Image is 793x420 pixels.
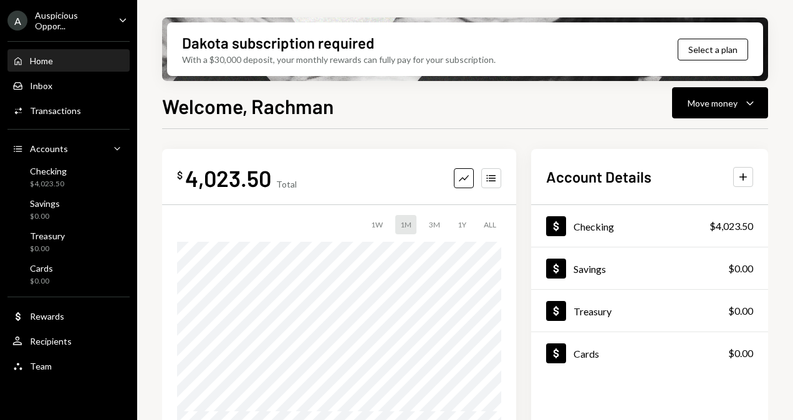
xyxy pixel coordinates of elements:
h2: Account Details [546,166,651,187]
h1: Welcome, Rachman [162,93,334,118]
div: ALL [479,215,501,234]
div: 1W [366,215,388,234]
a: Transactions [7,99,130,122]
div: $0.00 [728,261,753,276]
div: A [7,11,27,31]
div: 1Y [453,215,471,234]
a: Team [7,355,130,377]
div: Accounts [30,143,68,154]
a: Home [7,49,130,72]
div: 4,023.50 [185,164,271,192]
div: Savings [30,198,60,209]
div: Savings [574,263,606,275]
a: Treasury$0.00 [7,227,130,257]
div: Transactions [30,105,81,116]
div: Treasury [30,231,65,241]
div: $0.00 [30,276,53,287]
button: Move money [672,87,768,118]
div: Total [276,179,297,189]
a: Cards$0.00 [7,259,130,289]
div: Treasury [574,305,612,317]
div: Team [30,361,52,371]
div: $0.00 [728,346,753,361]
a: Recipients [7,330,130,352]
a: Savings$0.00 [531,247,768,289]
div: Auspicious Oppor... [35,10,108,31]
div: Inbox [30,80,52,91]
div: $ [177,169,183,181]
div: Checking [574,221,614,232]
div: Rewards [30,311,64,322]
div: Checking [30,166,67,176]
div: 3M [424,215,445,234]
a: Cards$0.00 [531,332,768,374]
div: With a $30,000 deposit, your monthly rewards can fully pay for your subscription. [182,53,496,66]
div: Cards [574,348,599,360]
a: Inbox [7,74,130,97]
div: $4,023.50 [709,219,753,234]
div: $0.00 [728,303,753,318]
a: Savings$0.00 [7,194,130,224]
div: $0.00 [30,244,65,254]
div: Cards [30,263,53,274]
div: Move money [688,97,738,110]
div: Dakota subscription required [182,32,374,53]
a: Checking$4,023.50 [7,162,130,192]
a: Rewards [7,305,130,327]
a: Checking$4,023.50 [531,205,768,247]
div: 1M [395,215,416,234]
div: Home [30,55,53,66]
div: Recipients [30,336,72,346]
div: $0.00 [30,211,60,222]
a: Treasury$0.00 [531,290,768,332]
div: $4,023.50 [30,179,67,189]
a: Accounts [7,137,130,160]
button: Select a plan [678,39,748,60]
